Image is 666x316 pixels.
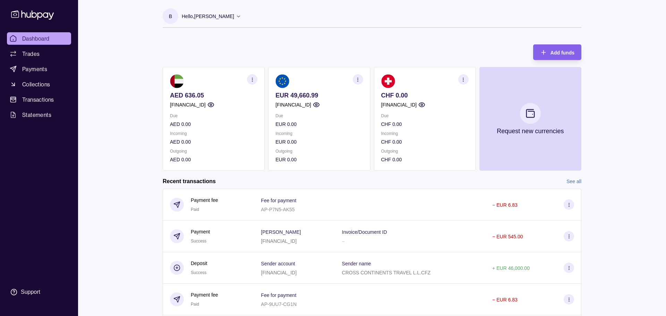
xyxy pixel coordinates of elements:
[381,147,469,155] p: Outgoing
[7,285,71,299] a: Support
[381,138,469,146] p: CHF 0.00
[261,198,296,203] p: Fee for payment
[261,207,294,212] p: AP-P7N5-AK55
[7,93,71,106] a: Transactions
[170,101,206,109] p: [FINANCIAL_ID]
[275,147,363,155] p: Outgoing
[191,196,218,204] p: Payment fee
[191,239,206,244] span: Success
[261,292,296,298] p: Fee for payment
[7,48,71,60] a: Trades
[492,297,518,302] p: − EUR 6.83
[170,120,257,128] p: AED 0.00
[261,301,297,307] p: AP-9UU7-CG1N
[275,92,363,99] p: EUR 49,660.99
[7,109,71,121] a: Statements
[170,138,257,146] p: AED 0.00
[170,74,184,88] img: ae
[533,44,581,60] button: Add funds
[191,302,199,307] span: Paid
[170,156,257,163] p: AED 0.00
[22,50,40,58] span: Trades
[170,147,257,155] p: Outgoing
[566,178,581,185] a: See all
[275,156,363,163] p: EUR 0.00
[191,228,210,236] p: Payment
[21,288,40,296] div: Support
[275,101,311,109] p: [FINANCIAL_ID]
[22,80,50,88] span: Collections
[381,156,469,163] p: CHF 0.00
[275,120,363,128] p: EUR 0.00
[275,74,289,88] img: eu
[191,259,207,267] p: Deposit
[275,138,363,146] p: EUR 0.00
[7,78,71,91] a: Collections
[342,261,371,266] p: Sender name
[22,95,54,104] span: Transactions
[7,32,71,45] a: Dashboard
[381,120,469,128] p: CHF 0.00
[381,92,469,99] p: CHF 0.00
[492,202,518,208] p: − EUR 6.83
[7,63,71,75] a: Payments
[170,92,257,99] p: AED 636.05
[170,130,257,137] p: Incoming
[342,238,345,244] p: –
[342,229,387,235] p: Invoice/Document ID
[22,34,50,43] span: Dashboard
[342,270,431,275] p: CROSS CONTINENTS TRAVEL L.L.CFZ
[22,65,47,73] span: Payments
[22,111,51,119] span: Statements
[163,178,216,185] h2: Recent transactions
[191,291,218,299] p: Payment fee
[275,112,363,120] p: Due
[261,229,301,235] p: [PERSON_NAME]
[261,270,297,275] p: [FINANCIAL_ID]
[381,101,417,109] p: [FINANCIAL_ID]
[191,207,199,212] span: Paid
[381,74,395,88] img: ch
[381,112,469,120] p: Due
[497,127,564,135] p: Request new currencies
[191,270,206,275] span: Success
[479,67,581,171] button: Request new currencies
[492,234,523,239] p: − EUR 545.00
[550,50,574,55] span: Add funds
[261,261,295,266] p: Sender account
[492,265,530,271] p: + EUR 46,000.00
[275,130,363,137] p: Incoming
[261,238,297,244] p: [FINANCIAL_ID]
[381,130,469,137] p: Incoming
[182,12,234,20] p: Hello, [PERSON_NAME]
[169,12,172,20] p: B
[170,112,257,120] p: Due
